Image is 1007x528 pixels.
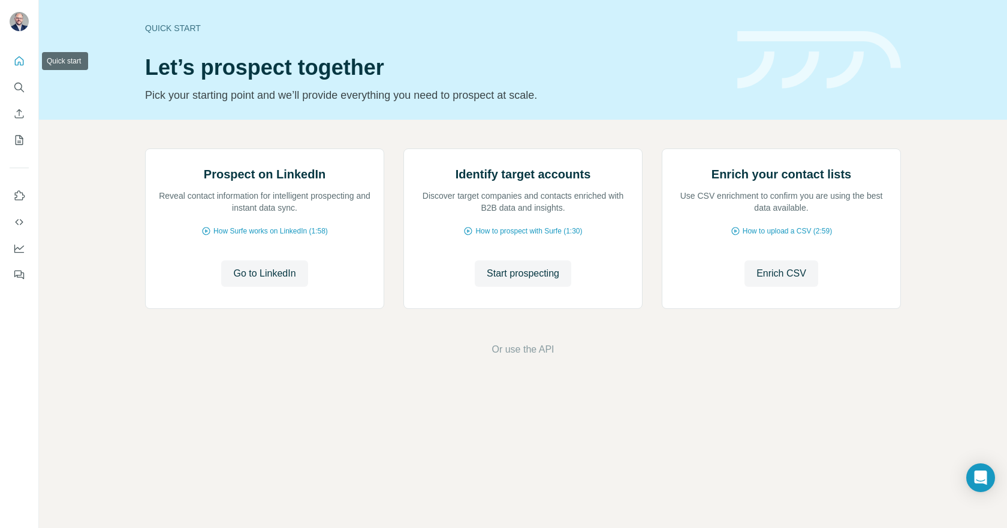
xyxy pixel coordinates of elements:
div: Quick start [145,22,723,34]
h2: Identify target accounts [456,166,591,183]
button: Or use the API [492,342,554,357]
button: Search [10,77,29,98]
span: Go to LinkedIn [233,266,296,281]
span: How Surfe works on LinkedIn (1:58) [213,226,328,236]
button: My lists [10,129,29,151]
button: Start prospecting [475,260,571,287]
button: Use Surfe API [10,211,29,233]
span: How to upload a CSV (2:59) [743,226,832,236]
span: Start prospecting [487,266,559,281]
img: banner [737,31,901,89]
h2: Prospect on LinkedIn [204,166,325,183]
button: Enrich CSV [10,103,29,125]
span: Enrich CSV [756,266,806,281]
p: Pick your starting point and we’ll provide everything you need to prospect at scale. [145,87,723,104]
h2: Enrich your contact lists [711,166,851,183]
button: Use Surfe on LinkedIn [10,185,29,207]
p: Discover target companies and contacts enriched with B2B data and insights. [416,190,630,214]
img: Avatar [10,12,29,31]
div: Open Intercom Messenger [966,463,995,492]
button: Enrich CSV [744,260,818,287]
p: Use CSV enrichment to confirm you are using the best data available. [674,190,888,214]
button: Dashboard [10,238,29,259]
h1: Let’s prospect together [145,56,723,80]
p: Reveal contact information for intelligent prospecting and instant data sync. [158,190,372,214]
button: Go to LinkedIn [221,260,307,287]
button: Quick start [10,50,29,72]
span: How to prospect with Surfe (1:30) [475,226,582,236]
button: Feedback [10,264,29,286]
